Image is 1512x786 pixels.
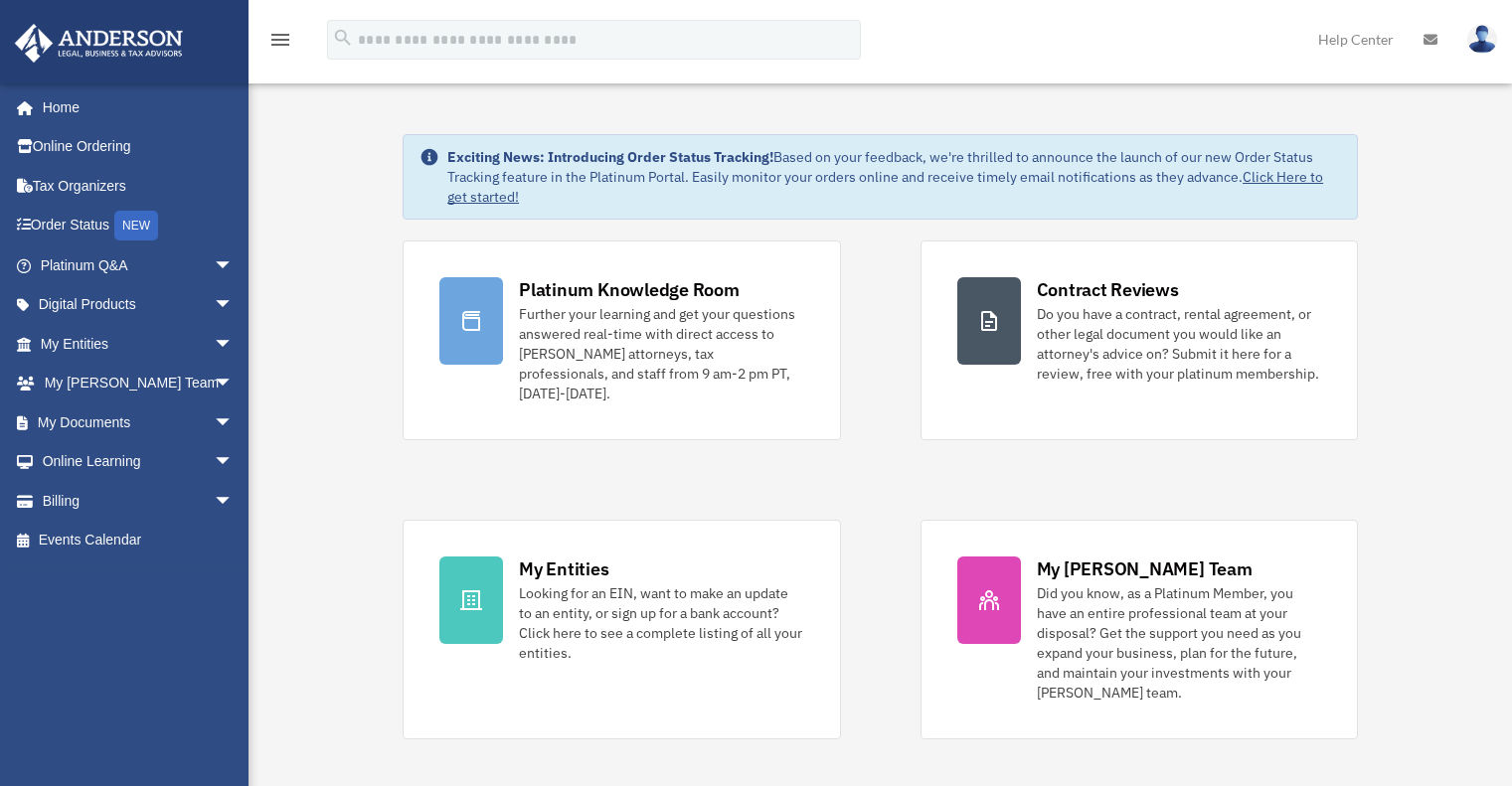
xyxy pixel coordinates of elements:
[519,277,740,302] div: Platinum Knowledge Room
[214,245,253,286] span: arrow_drop_down
[268,28,292,52] i: menu
[14,206,263,246] a: Order StatusNEW
[214,364,253,404] span: arrow_drop_down
[921,520,1358,739] a: My [PERSON_NAME] Team Did you know, as a Platinum Member, you have an entire professional team at...
[214,442,253,483] span: arrow_drop_down
[1037,304,1321,384] div: Do you have a contract, rental agreement, or other legal document you would like an attorney's ad...
[268,35,292,52] a: menu
[519,304,803,403] div: Further your learning and get your questions answered real-time with direct access to [PERSON_NAM...
[14,87,253,127] a: Home
[14,442,263,482] a: Online Learningarrow_drop_down
[214,285,253,326] span: arrow_drop_down
[519,556,608,581] div: My Entities
[14,127,263,167] a: Online Ordering
[214,481,253,522] span: arrow_drop_down
[14,364,263,403] a: My [PERSON_NAME] Teamarrow_drop_down
[214,324,253,365] span: arrow_drop_down
[1037,556,1253,581] div: My [PERSON_NAME] Team
[214,402,253,443] span: arrow_drop_down
[921,240,1358,440] a: Contract Reviews Do you have a contract, rental agreement, or other legal document you would like...
[1037,583,1321,703] div: Did you know, as a Platinum Member, you have an entire professional team at your disposal? Get th...
[14,402,263,442] a: My Documentsarrow_drop_down
[9,24,189,63] img: Anderson Advisors Platinum Portal
[1037,277,1179,302] div: Contract Reviews
[114,211,158,240] div: NEW
[14,521,263,560] a: Events Calendar
[14,245,263,285] a: Platinum Q&Aarrow_drop_down
[519,583,803,663] div: Looking for an EIN, want to make an update to an entity, or sign up for a bank account? Click her...
[14,166,263,206] a: Tax Organizers
[447,147,1341,207] div: Based on your feedback, we're thrilled to announce the launch of our new Order Status Tracking fe...
[403,240,840,440] a: Platinum Knowledge Room Further your learning and get your questions answered real-time with dire...
[14,324,263,364] a: My Entitiesarrow_drop_down
[447,148,773,166] strong: Exciting News: Introducing Order Status Tracking!
[447,168,1323,206] a: Click Here to get started!
[1467,25,1497,54] img: User Pic
[14,285,263,325] a: Digital Productsarrow_drop_down
[332,27,354,49] i: search
[14,481,263,521] a: Billingarrow_drop_down
[403,520,840,739] a: My Entities Looking for an EIN, want to make an update to an entity, or sign up for a bank accoun...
